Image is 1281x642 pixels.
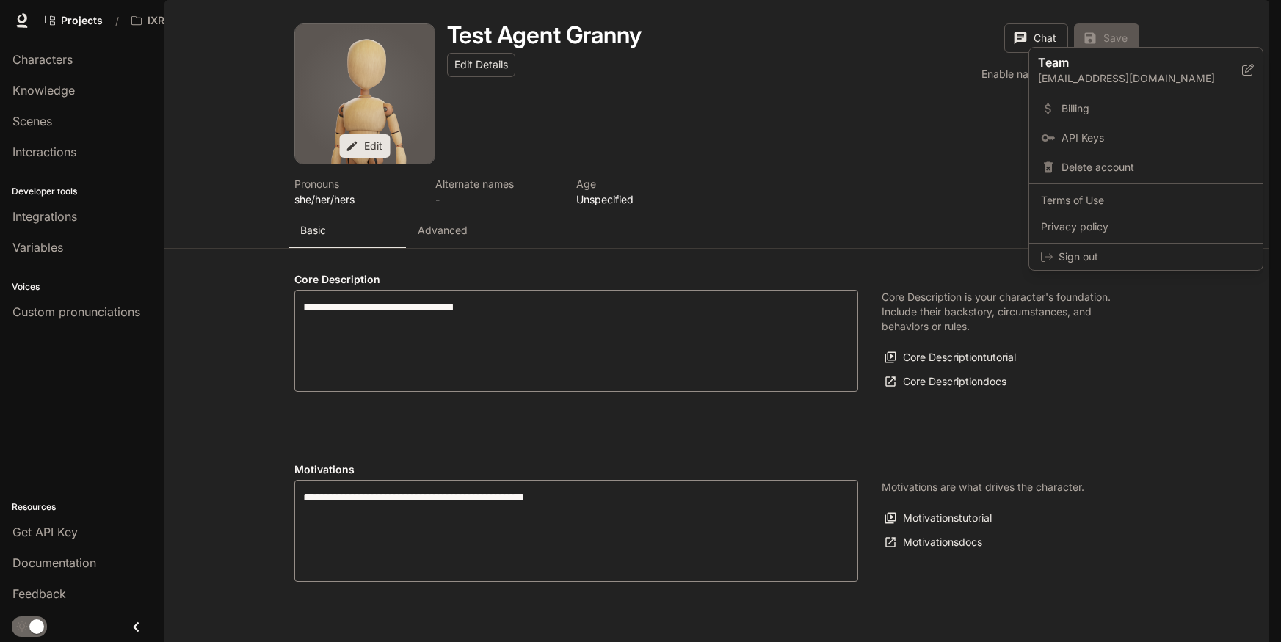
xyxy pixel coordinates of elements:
[1062,131,1251,145] span: API Keys
[1062,160,1251,175] span: Delete account
[1032,95,1260,122] a: Billing
[1032,187,1260,214] a: Terms of Use
[1038,54,1219,71] p: Team
[1029,48,1263,92] div: Team[EMAIL_ADDRESS][DOMAIN_NAME]
[1029,244,1263,270] div: Sign out
[1038,71,1242,86] p: [EMAIL_ADDRESS][DOMAIN_NAME]
[1062,101,1251,116] span: Billing
[1041,219,1251,234] span: Privacy policy
[1032,125,1260,151] a: API Keys
[1032,154,1260,180] div: Delete account
[1059,249,1251,264] span: Sign out
[1032,214,1260,240] a: Privacy policy
[1041,193,1251,208] span: Terms of Use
